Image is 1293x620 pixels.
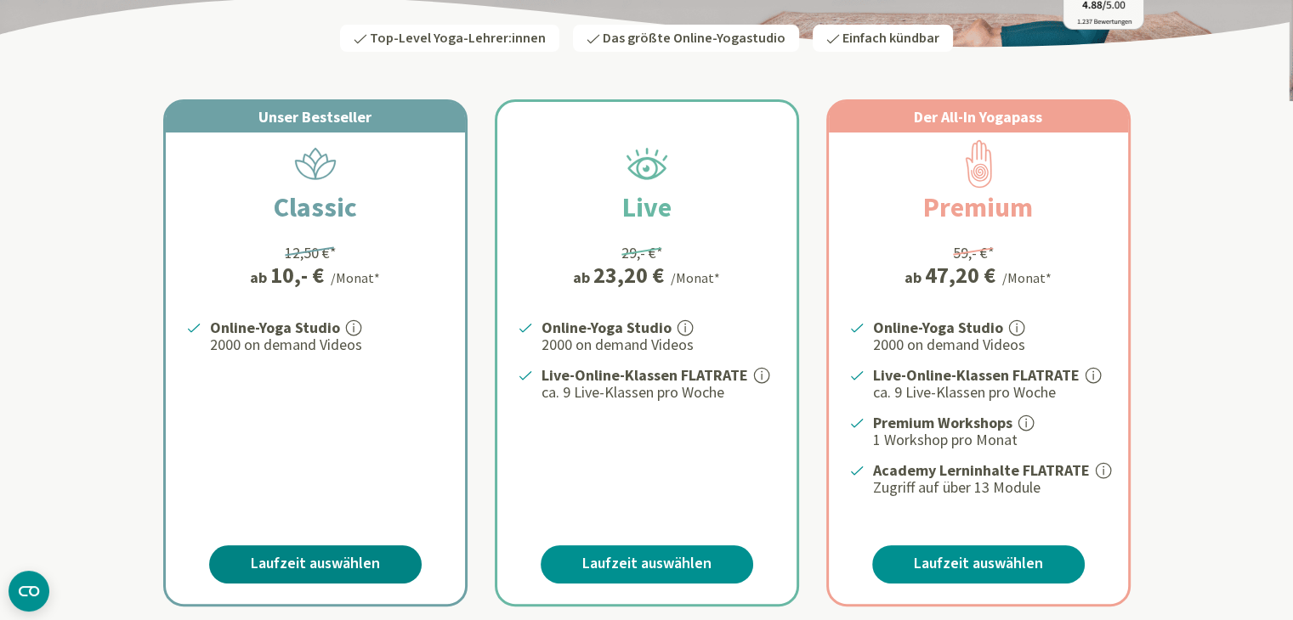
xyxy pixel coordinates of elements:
strong: Online-Yoga Studio [542,318,672,337]
span: Das größte Online-Yogastudio [603,29,785,48]
span: Der All-In Yogapass [914,107,1042,127]
a: Laufzeit auswählen [541,545,753,583]
p: 1 Workshop pro Monat [873,430,1108,450]
div: 59,- €* [953,241,995,264]
h2: Premium [882,187,1074,228]
strong: Live-Online-Klassen FLATRATE [542,365,748,385]
p: Zugriff auf über 13 Module [873,477,1108,498]
div: 29,- €* [621,241,663,264]
div: /Monat* [671,268,720,288]
strong: Live-Online-Klassen FLATRATE [873,365,1080,385]
span: ab [250,266,270,289]
div: 10,- € [270,264,324,286]
strong: Academy Lerninhalte FLATRATE [873,460,1090,480]
p: 2000 on demand Videos [542,335,776,355]
p: ca. 9 Live-Klassen pro Woche [542,382,776,403]
span: Unser Bestseller [258,107,371,127]
p: 2000 on demand Videos [210,335,445,355]
strong: Online-Yoga Studio [873,318,1003,337]
h2: Live [581,187,712,228]
strong: Premium Workshops [873,413,1012,432]
span: Einfach kündbar [842,29,939,48]
h2: Classic [233,187,398,228]
div: 23,20 € [593,264,664,286]
strong: Online-Yoga Studio [210,318,340,337]
div: 47,20 € [925,264,995,286]
div: 12,50 €* [285,241,337,264]
div: /Monat* [1002,268,1052,288]
a: Laufzeit auswählen [872,545,1085,583]
button: CMP-Widget öffnen [9,571,49,612]
span: ab [905,266,925,289]
a: Laufzeit auswählen [209,545,422,583]
p: 2000 on demand Videos [873,335,1108,355]
div: /Monat* [331,268,380,288]
p: ca. 9 Live-Klassen pro Woche [873,382,1108,403]
span: ab [573,266,593,289]
span: Top-Level Yoga-Lehrer:innen [370,29,546,48]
